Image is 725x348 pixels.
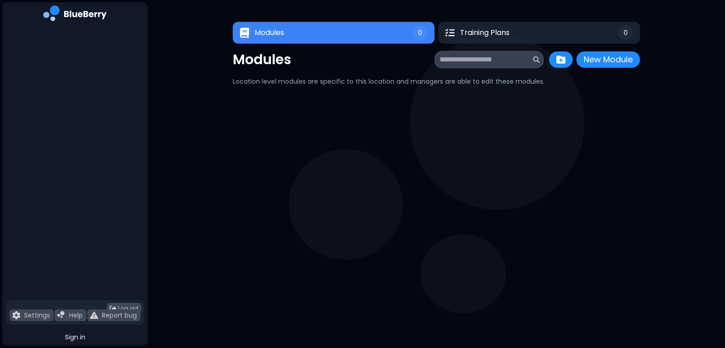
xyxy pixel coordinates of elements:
p: Location level modules are specific to this location and managers are able to edit these modules. [233,77,640,86]
button: New Module [576,51,640,68]
img: search icon [533,56,540,63]
img: Modules [240,28,249,38]
p: Settings [24,311,50,319]
span: 0 [624,29,628,37]
span: 0 [418,29,422,37]
img: file icon [90,311,98,319]
img: company logo [43,5,107,24]
button: Training PlansTraining Plans0 [438,22,640,44]
button: Sign in [6,328,144,346]
span: Sign in [65,333,85,341]
img: file icon [57,311,65,319]
span: Log out [118,305,139,312]
img: logout [110,305,116,312]
p: Help [69,311,83,319]
button: ModulesModules0 [233,22,435,44]
img: Training Plans [445,28,455,37]
img: file icon [12,311,20,319]
p: Report bug [102,311,137,319]
span: Training Plans [460,27,510,38]
img: folder plus icon [556,55,565,64]
span: Modules [255,27,284,38]
p: Modules [233,51,291,68]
